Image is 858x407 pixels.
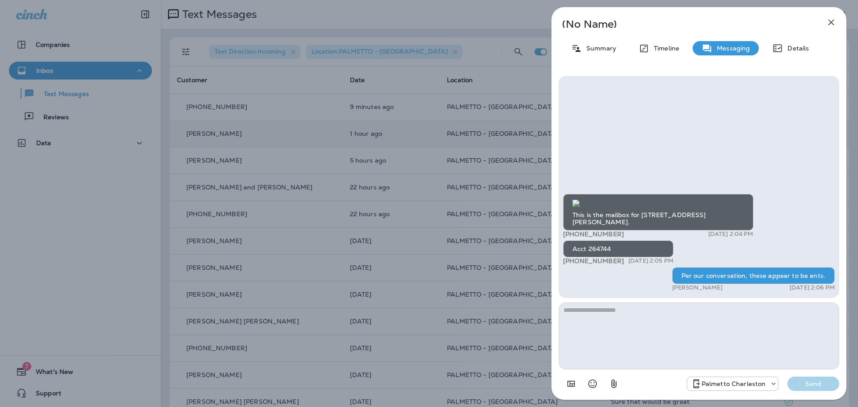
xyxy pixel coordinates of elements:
button: Add in a premade template [562,375,580,393]
p: Messaging [712,45,750,52]
p: [PERSON_NAME] [672,284,723,291]
span: [PHONE_NUMBER] [563,230,624,238]
img: twilio-download [572,200,580,207]
div: +1 (843) 277-8322 [687,378,778,389]
p: Timeline [649,45,679,52]
p: [DATE] 2:04 PM [708,231,753,238]
p: [DATE] 2:05 PM [628,257,673,264]
div: Per our conversation, these appear to be ants. [672,267,835,284]
p: [DATE] 2:06 PM [790,284,835,291]
div: This is the mailbox for [STREET_ADDRESS][PERSON_NAME]. [563,194,753,231]
p: Palmetto Charleston [702,380,766,387]
p: Summary [582,45,616,52]
p: Details [783,45,809,52]
span: [PHONE_NUMBER] [563,257,624,265]
p: (No Name) [562,21,806,28]
button: Select an emoji [584,375,601,393]
div: Acct 264744 [563,240,673,257]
